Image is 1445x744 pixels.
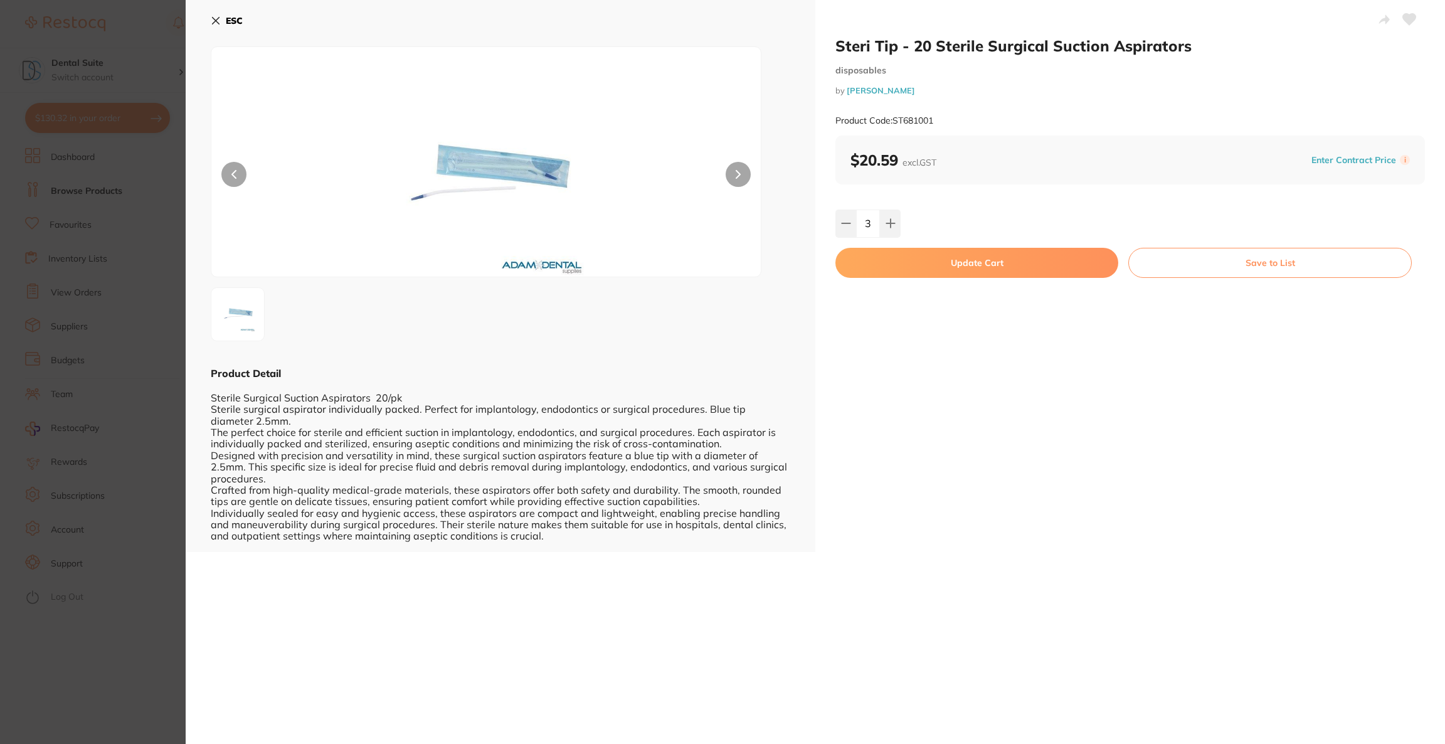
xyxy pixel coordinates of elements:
[211,380,790,541] div: Sterile Surgical Suction Aspirators 20/pk Sterile surgical aspirator individually packed. Perfect...
[211,10,243,31] button: ESC
[321,78,650,277] img: MDAxLmpwZw
[850,151,936,169] b: $20.59
[847,85,915,95] a: [PERSON_NAME]
[835,115,933,126] small: Product Code: ST681001
[835,65,1425,76] small: disposables
[211,367,281,380] b: Product Detail
[215,292,260,337] img: MDAxLmpwZw
[226,15,243,26] b: ESC
[902,157,936,168] span: excl. GST
[1308,154,1400,166] button: Enter Contract Price
[1400,155,1410,165] label: i
[1128,248,1412,278] button: Save to List
[835,248,1118,278] button: Update Cart
[835,86,1425,95] small: by
[835,36,1425,55] h2: Steri Tip - 20 Sterile Surgical Suction Aspirators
